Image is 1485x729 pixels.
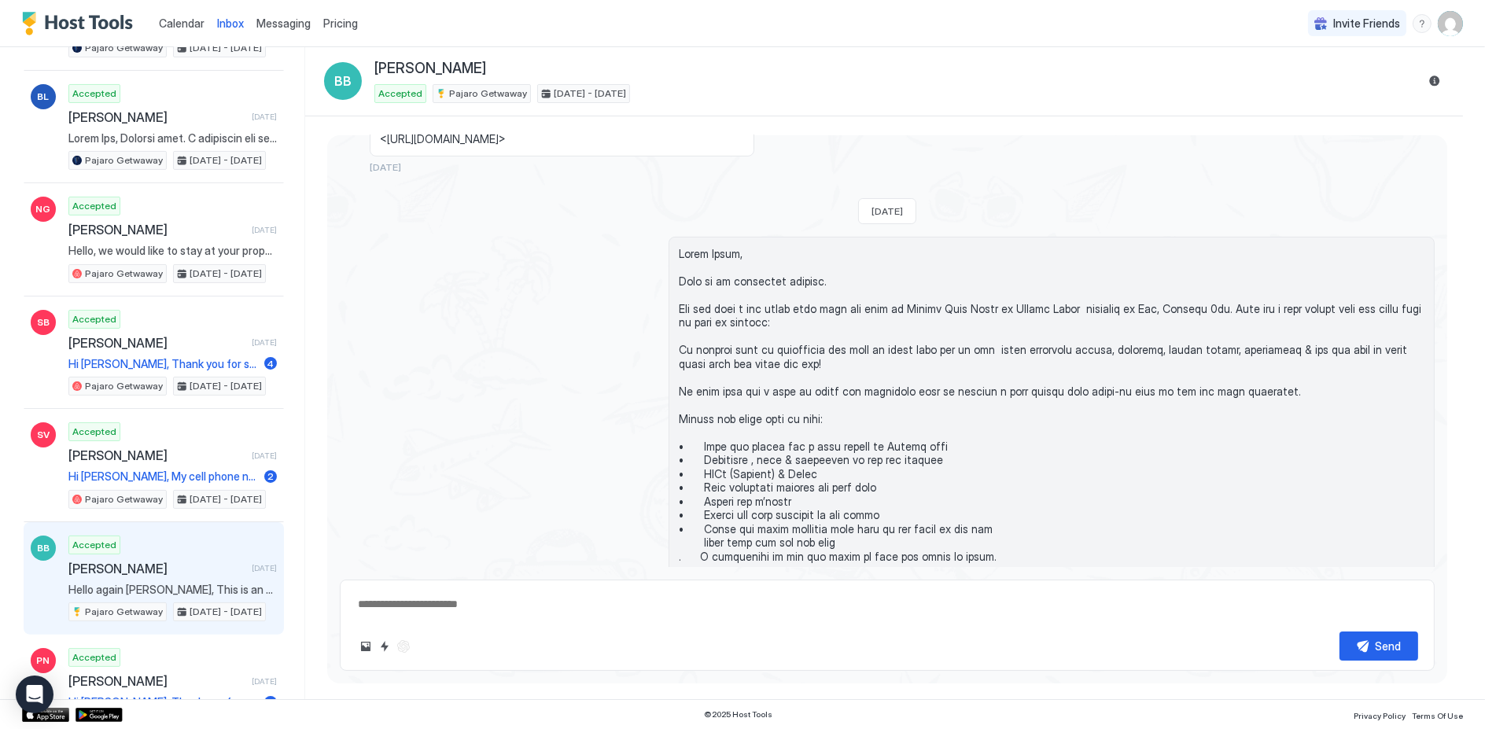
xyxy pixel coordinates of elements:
span: Hello, we would like to stay at your property for a family vacation. Me, my girlfriend, my mom, m... [68,244,277,258]
span: Pajaro Getwaway [85,153,163,168]
button: Quick reply [375,637,394,656]
span: [DATE] [252,676,277,687]
span: 4 [267,358,275,370]
span: Pajaro Getwaway [449,87,527,101]
button: Send [1339,631,1418,661]
a: Privacy Policy [1354,706,1406,723]
span: [DATE] [370,161,401,173]
div: menu [1413,14,1432,33]
span: Accepted [72,650,116,665]
div: Open Intercom Messenger [16,676,53,713]
span: Hi [PERSON_NAME], Thank you for staying at [GEOGRAPHIC_DATA][PERSON_NAME] and for being such grea... [68,357,258,371]
span: [DATE] [252,563,277,573]
span: BL [38,90,50,104]
a: App Store [22,708,69,722]
button: Reservation information [1425,72,1444,90]
span: [DATE] [871,205,903,217]
span: [PERSON_NAME] [68,335,245,351]
span: Messaging [256,17,311,30]
span: Pajaro Getwaway [85,41,163,55]
span: SB [37,315,50,330]
span: Invite Friends [1333,17,1400,31]
span: PN [37,654,50,668]
a: Terms Of Use [1412,706,1463,723]
span: [DATE] [252,337,277,348]
span: Accepted [72,87,116,101]
span: [DATE] [252,225,277,235]
a: Google Play Store [76,708,123,722]
span: Pajaro Getwaway [85,379,163,393]
span: SV [37,428,50,442]
span: Accepted [72,538,116,552]
span: [PERSON_NAME] [68,447,245,463]
span: Calendar [159,17,205,30]
a: Calendar [159,15,205,31]
span: [PERSON_NAME] [68,673,245,689]
span: [DATE] - [DATE] [190,41,262,55]
span: Pricing [323,17,358,31]
div: User profile [1438,11,1463,36]
span: Accepted [72,199,116,213]
span: Pajaro Getwaway [85,267,163,281]
span: Accepted [378,87,422,101]
span: [DATE] - [DATE] [190,153,262,168]
span: NG [36,202,51,216]
span: Hi [PERSON_NAME], Thank you for staying at [GEOGRAPHIC_DATA][PERSON_NAME] and for being such grea... [68,695,258,709]
span: Accepted [72,312,116,326]
span: [PERSON_NAME] [68,222,245,237]
span: [DATE] [252,451,277,461]
span: [DATE] - [DATE] [554,87,626,101]
span: Pajaro Getwaway [85,492,163,506]
span: [DATE] - [DATE] [190,492,262,506]
span: BB [334,72,352,90]
a: Inbox [217,15,244,31]
span: [DATE] - [DATE] [190,379,262,393]
span: [DATE] - [DATE] [190,605,262,619]
span: Lorem Ips, Dolorsi amet. C adipiscin eli sed doei temp incid. Utlab etd magna ali enimadmin veni ... [68,131,277,145]
div: Send [1376,638,1402,654]
span: Inbox [217,17,244,30]
span: Pajaro Getwaway [85,605,163,619]
span: Terms Of Use [1412,711,1463,720]
span: [PERSON_NAME] [374,60,486,78]
span: BB [37,541,50,555]
span: [PERSON_NAME] [68,561,245,576]
a: Host Tools Logo [22,12,140,35]
span: Hi [PERSON_NAME], My cell phone number is [PHONE_NUMBER]. I’ll check my profile and try to add my... [68,469,258,484]
span: Accepted [72,425,116,439]
span: [DATE] - [DATE] [190,267,262,281]
span: Hello again [PERSON_NAME], This is an automatic message. With your stay at [GEOGRAPHIC_DATA] just... [68,583,277,597]
span: [PERSON_NAME] [68,109,245,125]
span: © 2025 Host Tools [704,709,772,720]
a: Messaging [256,15,311,31]
span: Privacy Policy [1354,711,1406,720]
span: 2 [267,470,274,482]
span: [DATE] [252,112,277,122]
button: Upload image [356,637,375,656]
span: 6 [267,696,274,708]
